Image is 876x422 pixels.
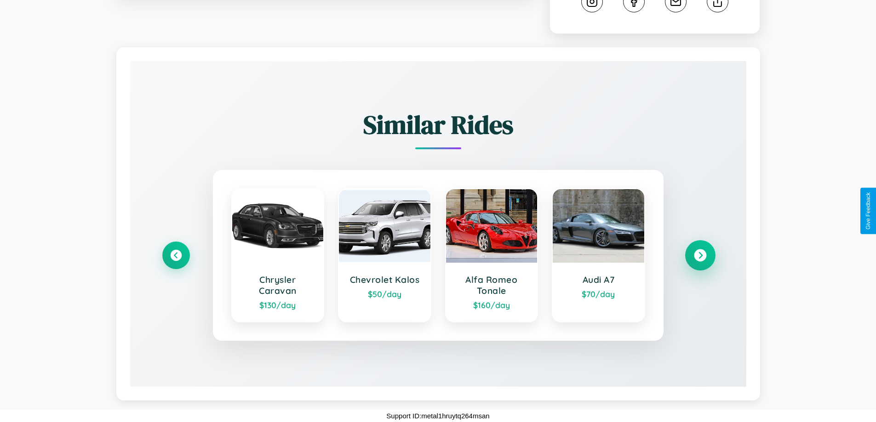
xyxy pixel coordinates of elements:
[386,410,489,422] p: Support ID: metal1hruytq264msan
[348,289,421,299] div: $ 50 /day
[455,300,528,310] div: $ 160 /day
[552,188,645,322] a: Audi A7$70/day
[338,188,431,322] a: Chevrolet Kalos$50/day
[162,107,714,142] h2: Similar Rides
[455,274,528,296] h3: Alfa Romeo Tonale
[231,188,325,322] a: Chrysler Caravan$130/day
[445,188,538,322] a: Alfa Romeo Tonale$160/day
[348,274,421,285] h3: Chevrolet Kalos
[865,192,871,230] div: Give Feedback
[562,289,635,299] div: $ 70 /day
[241,300,315,310] div: $ 130 /day
[241,274,315,296] h3: Chrysler Caravan
[562,274,635,285] h3: Audi A7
